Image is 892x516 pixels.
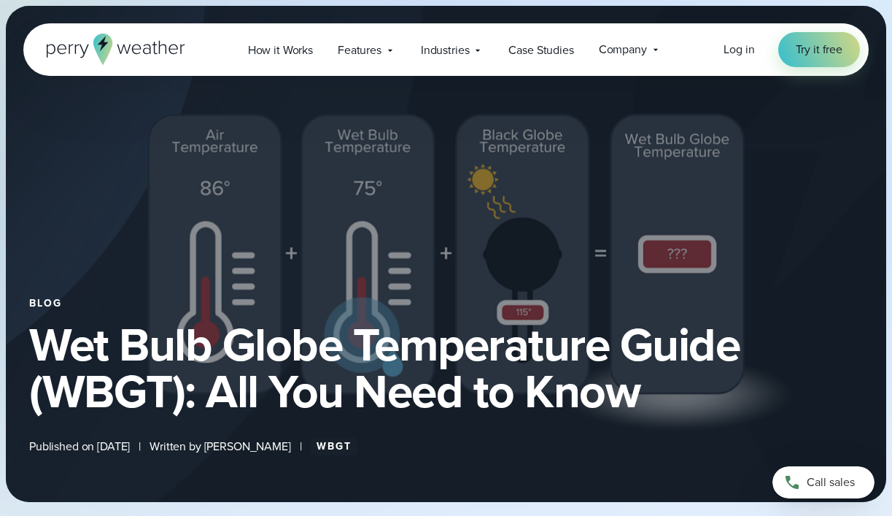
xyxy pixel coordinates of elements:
[300,438,302,455] span: |
[796,41,842,58] span: Try it free
[496,35,586,65] a: Case Studies
[29,438,130,455] span: Published on [DATE]
[150,438,291,455] span: Written by [PERSON_NAME]
[599,41,647,58] span: Company
[778,32,860,67] a: Try it free
[421,42,470,59] span: Industries
[772,466,874,498] a: Call sales
[724,41,754,58] a: Log in
[236,35,325,65] a: How it Works
[338,42,381,59] span: Features
[29,298,863,309] div: Blog
[311,438,357,455] a: WBGT
[807,474,855,491] span: Call sales
[508,42,573,59] span: Case Studies
[29,321,863,415] h1: Wet Bulb Globe Temperature Guide (WBGT): All You Need to Know
[248,42,313,59] span: How it Works
[139,438,141,455] span: |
